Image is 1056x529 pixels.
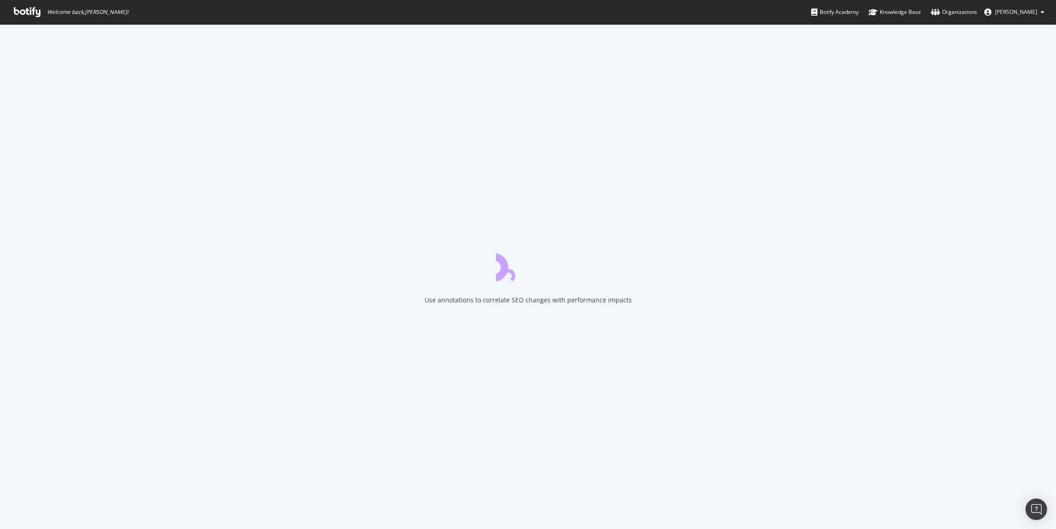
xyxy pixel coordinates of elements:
span: Juan Batres [995,8,1037,16]
div: Organizations [931,8,977,17]
div: Botify Academy [811,8,859,17]
div: Knowledge Base [869,8,921,17]
span: Welcome back, [PERSON_NAME] ! [47,9,128,16]
div: Use annotations to correlate SEO changes with performance impacts [425,296,632,305]
div: animation [496,249,561,281]
div: Open Intercom Messenger [1026,499,1047,520]
button: [PERSON_NAME] [977,5,1052,19]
